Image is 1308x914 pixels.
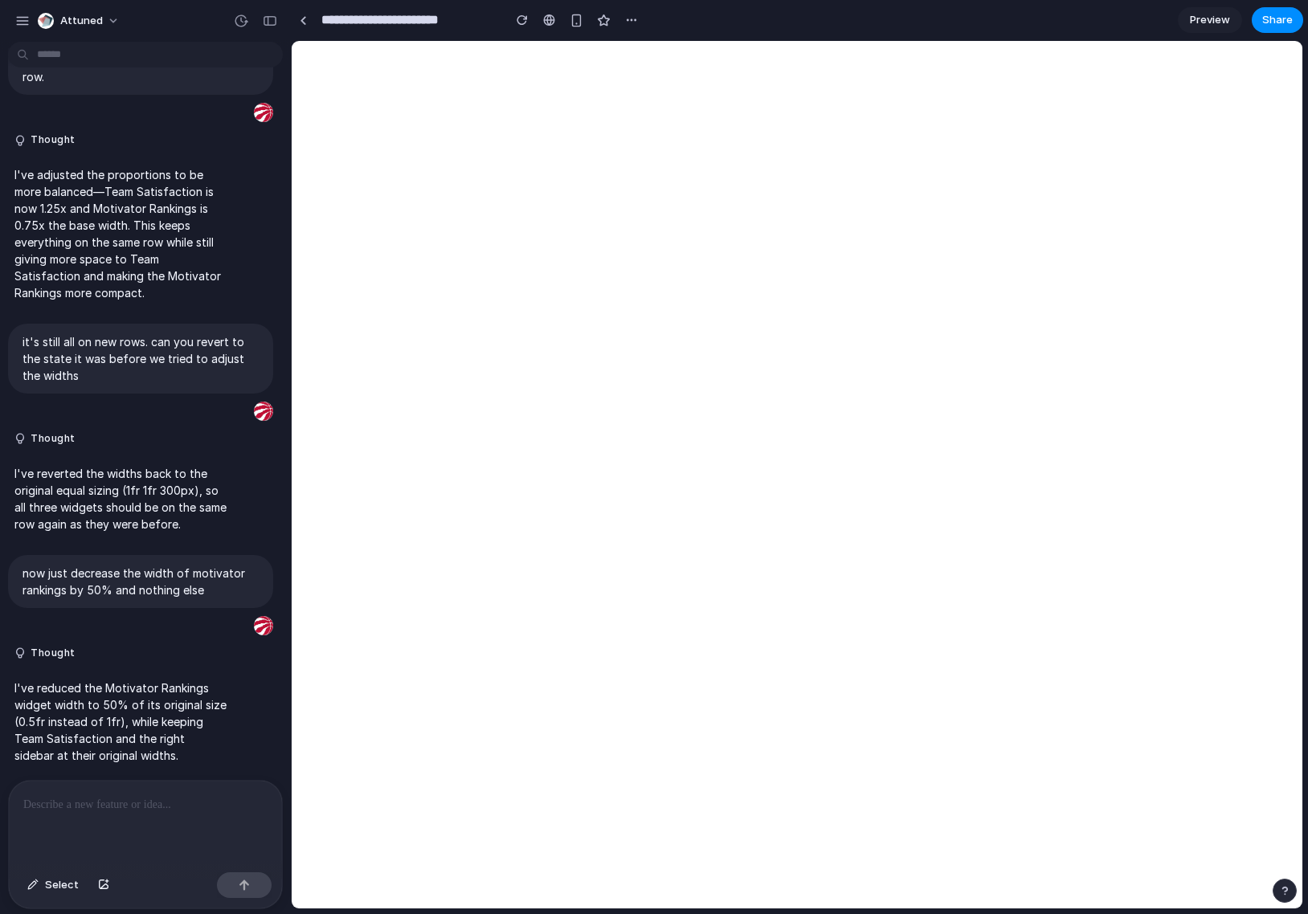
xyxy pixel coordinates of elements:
[22,333,259,384] p: it's still all on new rows. can you revert to the state it was before we tried to adjust the widths
[45,877,79,893] span: Select
[1178,7,1242,33] a: Preview
[60,13,103,29] span: Attuned
[19,872,87,898] button: Select
[31,8,128,34] button: Attuned
[14,166,227,301] p: I've adjusted the proportions to be more balanced—Team Satisfaction is now 1.25x and Motivator Ra...
[14,465,227,532] p: I've reverted the widths back to the original equal sizing (1fr 1fr 300px), so all three widgets ...
[22,565,259,598] p: now just decrease the width of motivator rankings by 50% and nothing else
[14,679,227,764] p: I've reduced the Motivator Rankings widget width to 50% of its original size (0.5fr instead of 1f...
[1190,12,1230,28] span: Preview
[1262,12,1293,28] span: Share
[1252,7,1303,33] button: Share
